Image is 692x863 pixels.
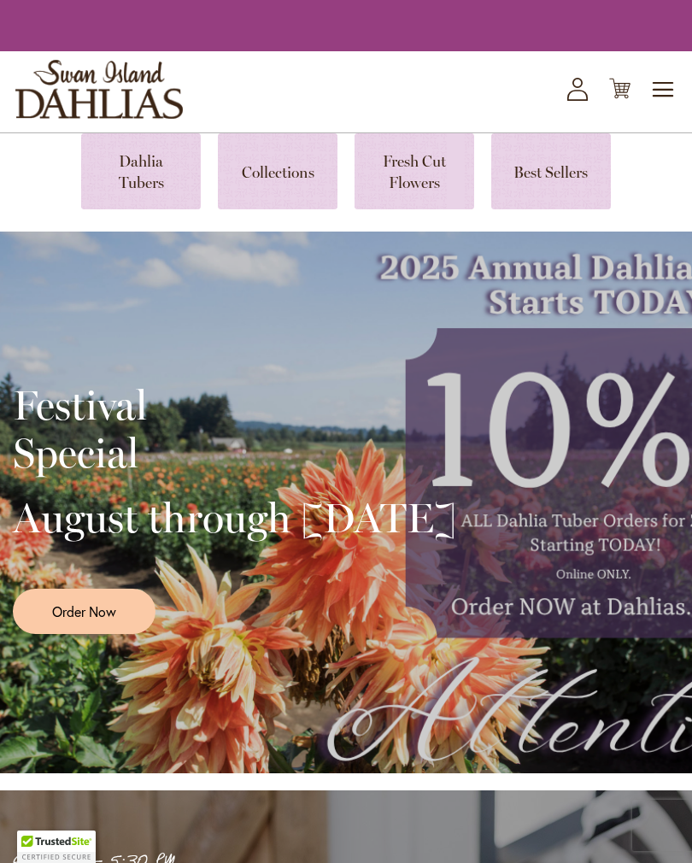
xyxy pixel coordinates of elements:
a: store logo [15,60,183,119]
a: Order Now [13,589,155,634]
span: Order Now [52,602,116,621]
h2: August through [DATE] [13,494,456,542]
h2: Festival Special [13,381,456,477]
